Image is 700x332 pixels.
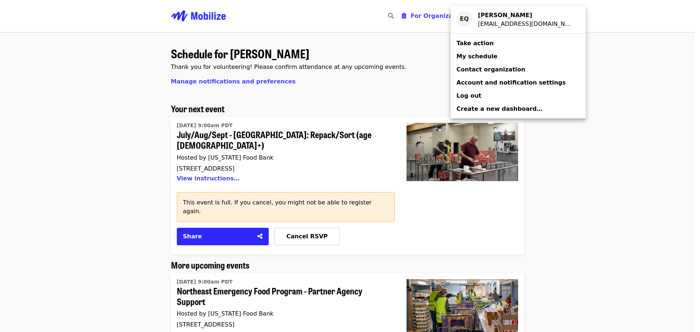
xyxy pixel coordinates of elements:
[451,102,586,116] a: Create a new dashboard…
[478,12,532,19] strong: [PERSON_NAME]
[456,105,542,112] span: Create a new dashboard…
[451,89,586,102] a: Log out
[451,63,586,76] a: Contact organization
[451,37,586,50] a: Take action
[478,20,574,28] div: evanqualtrough@gmail.com
[451,76,586,89] a: Account and notification settings
[456,66,525,73] span: Contact organization
[456,92,481,99] span: Log out
[456,53,497,60] span: My schedule
[451,50,586,63] a: My schedule
[451,9,586,31] a: EQ[PERSON_NAME][EMAIL_ADDRESS][DOMAIN_NAME]
[456,11,472,27] div: EQ
[478,11,574,20] div: Evan Qualtrough
[456,40,494,47] span: Take action
[456,79,566,86] span: Account and notification settings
